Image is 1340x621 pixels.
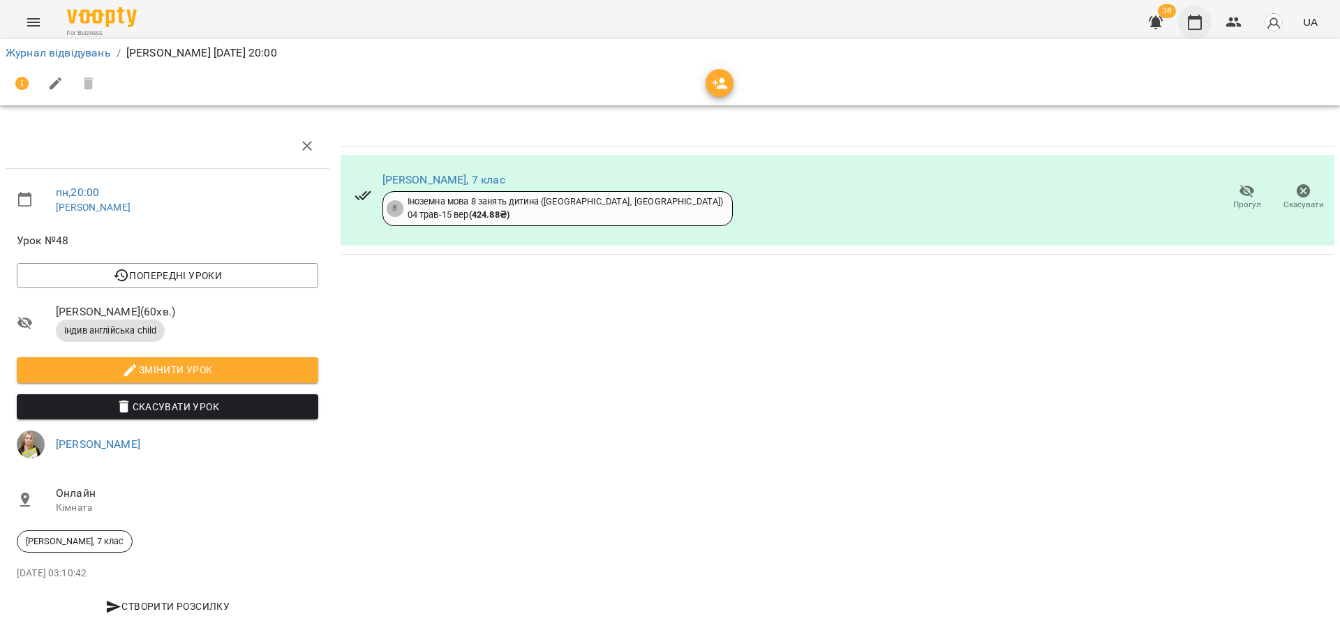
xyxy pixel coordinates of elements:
span: Змінити урок [28,361,307,378]
span: Онлайн [56,485,318,502]
img: Voopty Logo [67,7,137,27]
button: Прогул [1219,178,1275,217]
a: пн , 20:00 [56,186,99,199]
span: Попередні уроки [28,267,307,284]
p: [DATE] 03:10:42 [17,567,318,581]
button: UA [1297,9,1323,35]
button: Попередні уроки [17,263,318,288]
span: UA [1303,15,1318,29]
img: avatar_s.png [1264,13,1283,32]
p: Кімната [56,501,318,515]
b: ( 424.88 ₴ ) [469,209,509,220]
nav: breadcrumb [6,45,1334,61]
span: For Business [67,29,137,38]
a: [PERSON_NAME] [56,202,131,213]
img: 371efe2749f41bbad8c16450c15f00bb.png [17,431,45,458]
span: 38 [1158,4,1176,18]
div: Іноземна мова 8 занять дитина ([GEOGRAPHIC_DATA], [GEOGRAPHIC_DATA]) 04 трав - 15 вер [408,195,724,221]
li: / [117,45,121,61]
a: Журнал відвідувань [6,46,111,59]
span: Скасувати Урок [28,398,307,415]
span: [PERSON_NAME] ( 60 хв. ) [56,304,318,320]
p: [PERSON_NAME] [DATE] 20:00 [126,45,277,61]
span: Створити розсилку [22,598,313,615]
span: Урок №48 [17,232,318,249]
div: [PERSON_NAME], 7 клас [17,530,133,553]
button: Скасувати Урок [17,394,318,419]
span: [PERSON_NAME], 7 клас [17,535,132,548]
span: Індив англійська child [56,324,165,337]
button: Створити розсилку [17,594,318,619]
a: [PERSON_NAME] [56,437,140,451]
span: Скасувати [1283,199,1324,211]
div: 8 [387,200,403,217]
a: [PERSON_NAME], 7 клас [382,173,505,186]
button: Змінити урок [17,357,318,382]
button: Скасувати [1275,178,1332,217]
span: Прогул [1233,199,1261,211]
button: Menu [17,6,50,39]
